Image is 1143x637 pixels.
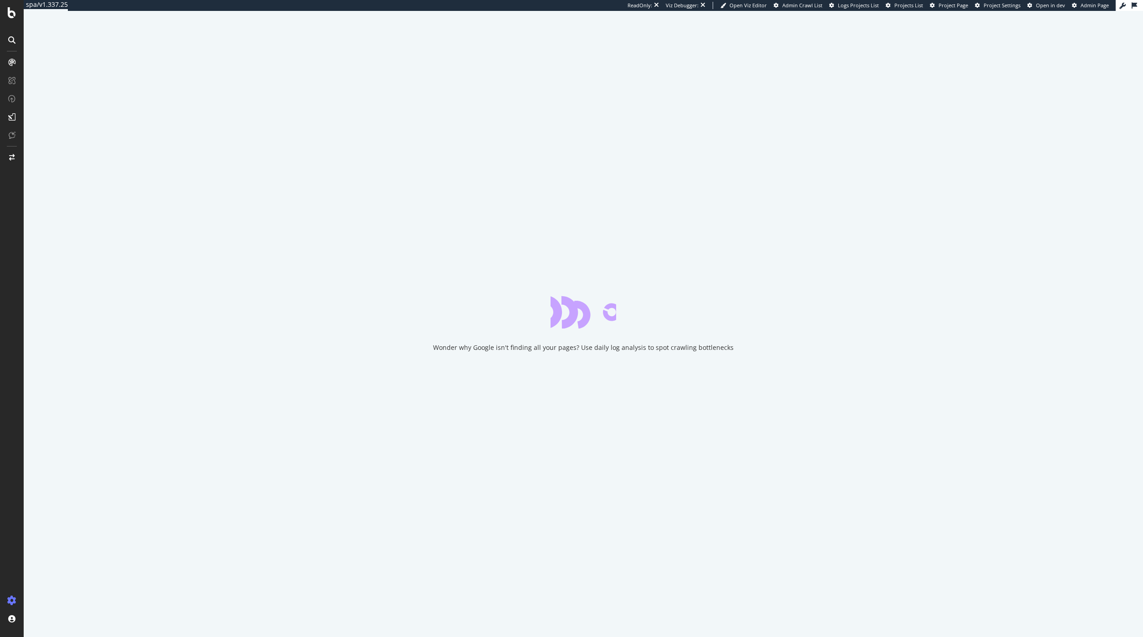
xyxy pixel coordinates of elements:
span: Admin Page [1081,2,1109,9]
a: Project Settings [975,2,1021,9]
a: Project Page [930,2,968,9]
div: ReadOnly: [628,2,652,9]
div: Wonder why Google isn't finding all your pages? Use daily log analysis to spot crawling bottlenecks [433,343,734,352]
a: Admin Page [1072,2,1109,9]
span: Projects List [894,2,923,9]
span: Open Viz Editor [730,2,767,9]
a: Open in dev [1027,2,1065,9]
span: Project Page [939,2,968,9]
a: Open Viz Editor [720,2,767,9]
span: Open in dev [1036,2,1065,9]
span: Logs Projects List [838,2,879,9]
div: animation [551,296,616,329]
span: Admin Crawl List [782,2,822,9]
a: Projects List [886,2,923,9]
a: Logs Projects List [829,2,879,9]
div: Viz Debugger: [666,2,699,9]
span: Project Settings [984,2,1021,9]
a: Admin Crawl List [774,2,822,9]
